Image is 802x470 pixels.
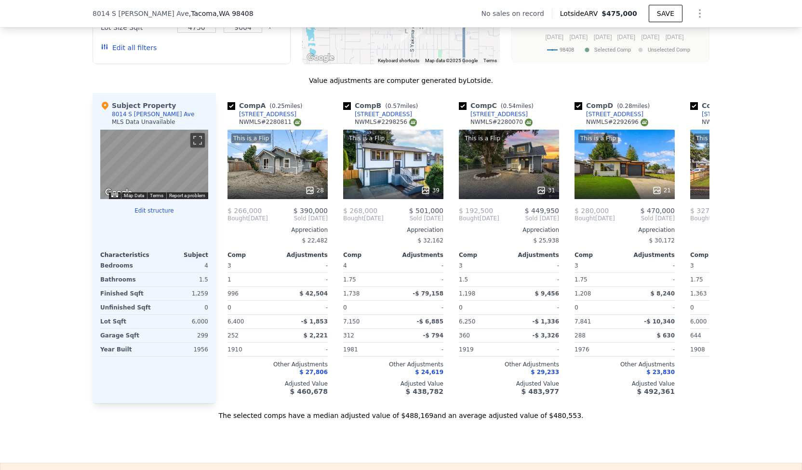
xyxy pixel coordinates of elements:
span: $ 449,950 [525,207,559,215]
div: The selected comps have a median adjusted value of $488,169 and an average adjusted value of $480... [93,403,709,420]
span: $ 460,678 [290,388,328,395]
div: Lot Sqft [100,315,152,328]
span: 3 [575,262,578,269]
div: This is a Flip [694,134,734,143]
span: 3 [227,262,231,269]
div: - [511,259,559,272]
span: 0.54 [503,103,516,109]
span: 3 [690,262,694,269]
span: $ 390,000 [294,207,328,215]
span: $ 29,233 [531,369,559,376]
span: $ 492,361 [637,388,675,395]
text: [DATE] [594,34,612,40]
div: 1.75 [343,273,391,286]
a: Terms [483,58,497,63]
span: 3 [459,262,463,269]
span: $ 8,240 [651,290,675,297]
div: Other Adjustments [690,361,790,368]
div: Appreciation [227,226,328,234]
div: [DATE] [459,215,499,222]
div: Appreciation [690,226,790,234]
div: 1910 [227,343,276,356]
div: MLS Data Unavailable [112,118,175,126]
div: Subject Property [100,101,176,110]
a: [STREET_ADDRESS] [343,110,412,118]
div: NWMLS # 2280811 [239,118,301,126]
div: NWMLS # 2292696 [586,118,648,126]
div: - [280,259,328,272]
span: 6,000 [690,318,707,325]
a: Terms [150,193,163,198]
span: Bought [227,215,248,222]
span: $ 42,504 [299,290,328,297]
span: -$ 10,340 [644,318,675,325]
text: [DATE] [617,34,635,40]
div: Adjustments [393,251,443,259]
div: Finished Sqft [100,287,152,300]
div: 1.75 [575,273,623,286]
text: [DATE] [545,34,563,40]
span: , Tacoma [189,9,254,18]
div: [DATE] [690,215,731,222]
text: [DATE] [666,34,684,40]
div: This is a Flip [463,134,502,143]
span: Sold [DATE] [615,215,675,222]
span: 1,363 [690,290,707,297]
div: Adjusted Value [343,380,443,388]
div: 4 [156,259,208,272]
div: - [395,301,443,314]
div: NWMLS # 2298256 [355,118,417,126]
span: Bought [690,215,711,222]
span: Sold [DATE] [384,215,443,222]
button: SAVE [649,5,682,22]
span: 0 [343,304,347,311]
a: Open this area in Google Maps (opens a new window) [103,187,134,199]
div: Unfinished Sqft [100,301,152,314]
button: Show Options [690,4,709,23]
span: $ 630 [656,332,675,339]
div: Subject [154,251,208,259]
div: [STREET_ADDRESS] [239,110,296,118]
span: -$ 794 [423,332,443,339]
span: -$ 79,158 [413,290,443,297]
div: [STREET_ADDRESS] [355,110,412,118]
div: - [395,259,443,272]
div: Other Adjustments [459,361,559,368]
div: Comp E [690,101,768,110]
div: Comp C [459,101,537,110]
div: 8609 S Park Ave [412,18,430,42]
button: Map Data [124,192,144,199]
a: Open this area in Google Maps (opens a new window) [305,52,336,64]
span: 360 [459,332,470,339]
div: [STREET_ADDRESS] [470,110,528,118]
div: - [627,273,675,286]
span: $ 22,482 [302,237,328,244]
div: NWMLS # 2318434 [702,118,764,126]
span: -$ 6,885 [417,318,443,325]
div: - [280,301,328,314]
div: 1981 [343,343,391,356]
div: Appreciation [575,226,675,234]
div: 6,000 [156,315,208,328]
span: $ 501,000 [409,207,443,215]
span: 312 [343,332,354,339]
span: $ 327,000 [690,207,724,215]
span: 0 [459,304,463,311]
span: 0 [690,304,694,311]
img: NWMLS Logo [641,119,648,126]
span: ( miles) [381,103,422,109]
div: 21 [652,186,671,195]
a: [STREET_ADDRESS] [459,110,528,118]
div: 31 [536,186,555,195]
div: Adjusted Value [459,380,559,388]
span: 0.57 [388,103,401,109]
img: Google [305,52,336,64]
span: 0 [575,304,578,311]
div: Comp [227,251,278,259]
img: Google [103,187,134,199]
span: $ 32,162 [418,237,443,244]
img: NWMLS Logo [525,119,533,126]
span: 6,400 [227,318,244,325]
div: 1919 [459,343,507,356]
a: [STREET_ADDRESS] [575,110,643,118]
